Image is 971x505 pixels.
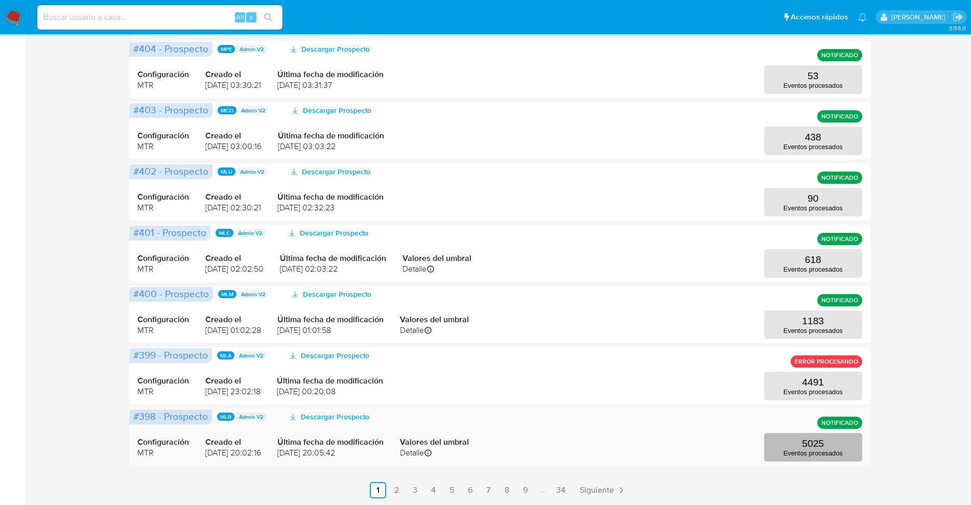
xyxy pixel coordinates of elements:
span: s [250,12,253,22]
a: Salir [953,12,963,22]
span: Accesos rápidos [791,12,848,22]
span: Alt [236,12,244,22]
span: 3.155.0 [949,24,966,32]
a: Notificaciones [858,13,867,21]
p: santiago.sgreco@mercadolibre.com [891,12,949,22]
input: Buscar usuario o caso... [37,11,282,24]
button: search-icon [257,10,278,25]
